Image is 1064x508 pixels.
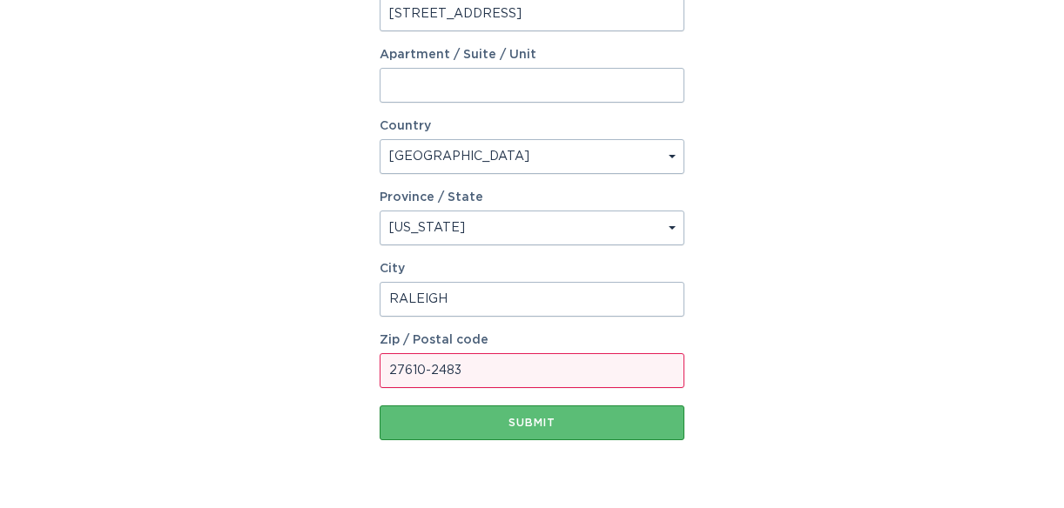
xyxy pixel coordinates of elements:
[380,49,684,61] label: Apartment / Suite / Unit
[380,191,483,204] label: Province / State
[380,263,684,275] label: City
[380,334,684,346] label: Zip / Postal code
[380,120,431,132] label: Country
[388,418,676,428] div: Submit
[380,405,684,440] button: Submit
